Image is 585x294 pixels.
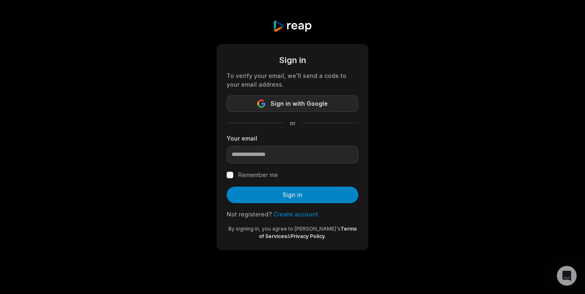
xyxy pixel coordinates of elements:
span: By signing in, you agree to [PERSON_NAME]'s [228,226,341,232]
div: Sign in [227,54,358,66]
div: To verify your email, we'll send a code to your email address. [227,71,358,89]
iframe: Intercom live chat [557,266,577,286]
span: Not registered? [227,211,272,218]
button: Sign in [227,187,358,203]
img: reap [273,20,312,32]
span: . [325,233,326,239]
label: Remember me [238,170,278,180]
button: Sign in with Google [227,95,358,112]
span: or [283,119,302,127]
span: Sign in with Google [271,99,328,109]
span: & [287,233,290,239]
label: Your email [227,134,358,143]
a: Terms of Services [259,226,357,239]
a: Privacy Policy [290,233,325,239]
a: Create account [273,211,318,218]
